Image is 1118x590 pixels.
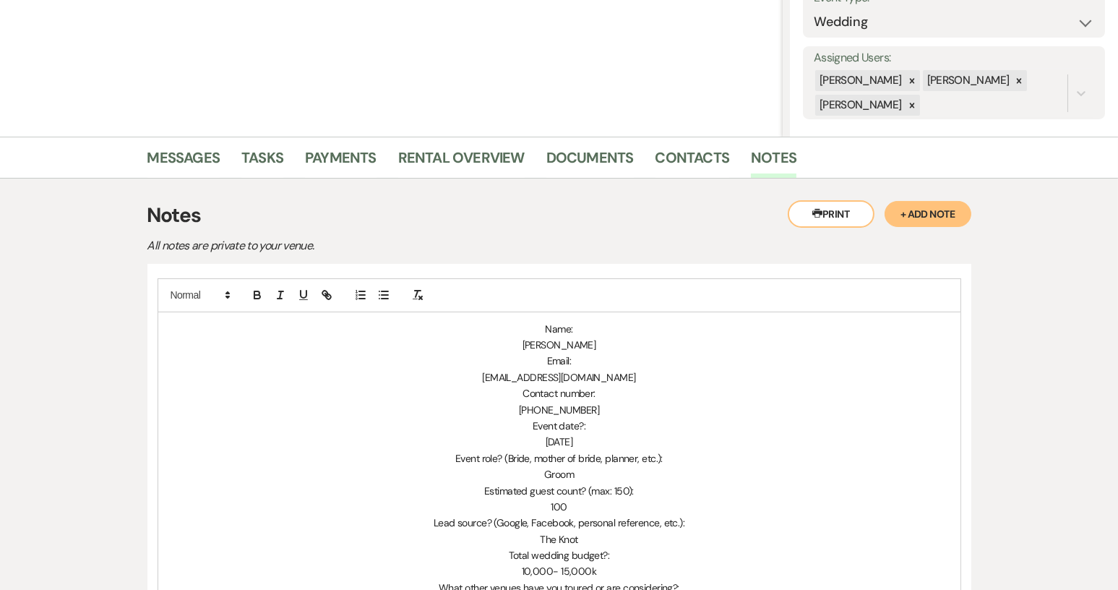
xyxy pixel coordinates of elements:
[523,338,596,351] span: [PERSON_NAME]
[482,371,635,384] span: [EMAIL_ADDRESS][DOMAIN_NAME]
[546,435,573,448] span: [DATE]
[484,484,634,497] span: Estimated guest count? (max: 150):
[509,549,610,562] span: Total wedding budget?:
[147,200,971,231] h3: Notes
[434,516,685,529] span: Lead source? (Google, Facebook, personal reference, etc.):
[305,146,377,178] a: Payments
[545,322,572,335] span: Name:
[655,146,730,178] a: Contacts
[540,533,578,546] span: The Knot
[523,387,595,400] span: Contact number:
[147,146,220,178] a: Messages
[147,236,653,255] p: All notes are private to your venue.
[815,95,904,116] div: [PERSON_NAME]
[522,565,597,578] span: 10,000- 15,000k
[551,500,567,513] span: 100
[788,200,874,228] button: Print
[923,70,1012,91] div: [PERSON_NAME]
[815,70,904,91] div: [PERSON_NAME]
[241,146,283,178] a: Tasks
[751,146,796,178] a: Notes
[814,48,1094,69] label: Assigned Users:
[546,146,634,178] a: Documents
[533,419,585,432] span: Event date?:
[398,146,525,178] a: Rental Overview
[885,201,971,227] button: + Add Note
[519,403,599,416] span: [PHONE_NUMBER]
[544,468,574,481] span: Groom
[547,354,572,367] span: Email:
[455,452,663,465] span: Event role? (Bride, mother of bride, planner, etc.):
